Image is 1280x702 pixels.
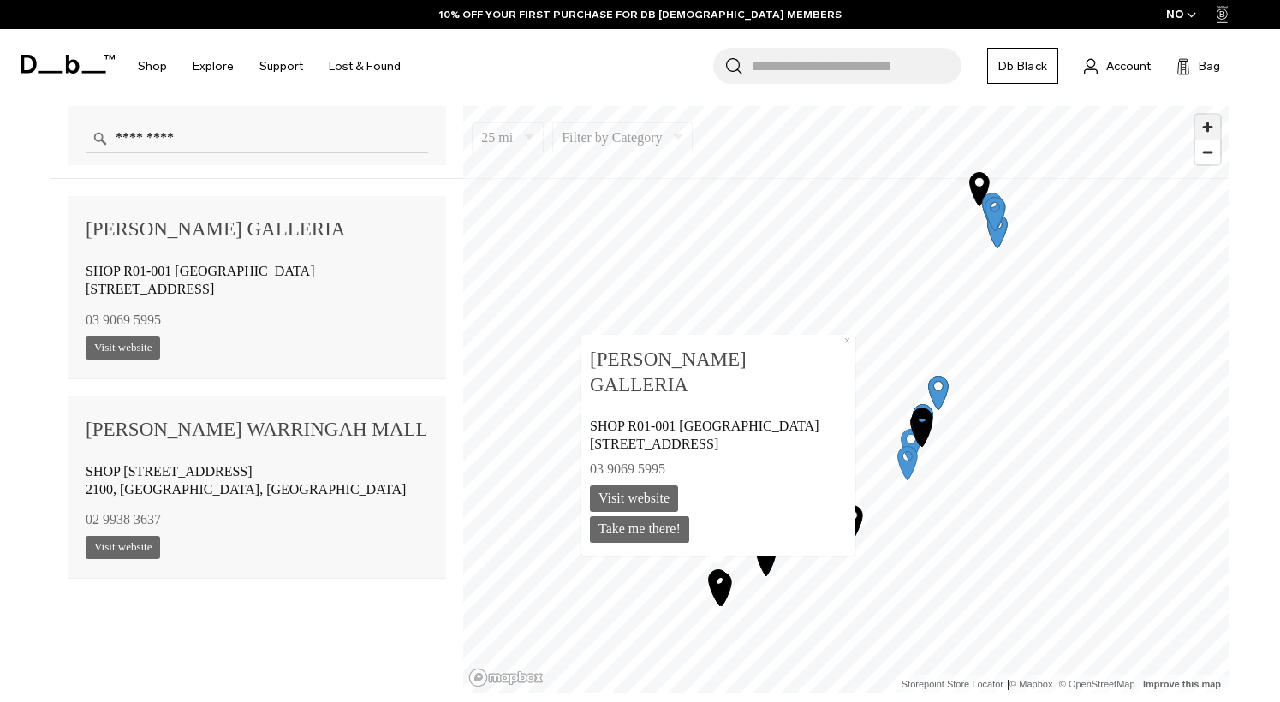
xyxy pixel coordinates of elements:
span: [STREET_ADDRESS] [86,282,214,296]
a: 03 9069 5995 [86,308,161,333]
a: Visit website [590,485,678,512]
p: SHOP R01-001 [GEOGRAPHIC_DATA] [STREET_ADDRESS] [590,414,847,457]
div: | [902,675,1224,693]
a: Account [1084,56,1151,76]
div: Map marker [899,407,942,449]
a: Mapbox [1009,679,1052,689]
button: Bag [1176,56,1220,76]
button: Zoom in [1195,115,1220,140]
a: Lost & Found [329,36,401,97]
button: Close popup [839,335,855,348]
a: Mapbox logo [468,668,544,687]
a: Explore [193,36,234,97]
div: Map marker [976,209,1019,252]
div: [PERSON_NAME] WARRINGAH MALL [86,413,429,446]
div: [PERSON_NAME] GALLERIA [86,213,429,246]
div: Map marker [890,424,932,467]
a: OpenStreetMap [1059,679,1135,689]
span: 2100, [GEOGRAPHIC_DATA], [GEOGRAPHIC_DATA] [86,482,406,497]
nav: Main Navigation [125,29,414,104]
div: Map marker [973,192,1016,235]
a: 02 9938 3637 [86,508,161,532]
a: Visit website [86,336,160,360]
span: Bag [1199,57,1220,75]
a: Improve this map [1143,679,1221,689]
div: Map marker [971,188,1014,231]
span: Account [1106,57,1151,75]
b: [PERSON_NAME] GALLERIA [590,343,847,402]
a: Shop [138,36,167,97]
a: Db Black [987,48,1058,84]
div: Map marker [901,408,944,450]
a: Storepoint Store Locator [902,679,1003,689]
div: Map marker [917,371,960,413]
button: Zoom out [1195,140,1220,164]
div: Map marker [745,537,788,580]
a: 10% OFF YOUR FIRST PURCHASE FOR DB [DEMOGRAPHIC_DATA] MEMBERS [439,7,842,22]
span: SHOP R01-001 [GEOGRAPHIC_DATA] [86,264,314,278]
div: Map marker [700,567,743,610]
div: Map marker [699,567,741,610]
a: Visit website [86,536,160,559]
div: Map marker [697,564,740,607]
a: Support [259,36,303,97]
div: Map marker [901,402,944,445]
a: 03 9069 5995 [590,457,847,482]
span: SHOP [STREET_ADDRESS] [86,464,253,479]
div: Map marker [971,187,1014,230]
input: Enter a location [86,123,429,153]
div: Map marker [958,167,1001,210]
canvas: Map [463,106,1229,693]
a: Take me there! [590,516,689,543]
div: Map marker [902,399,944,442]
div: Map marker [886,441,929,484]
